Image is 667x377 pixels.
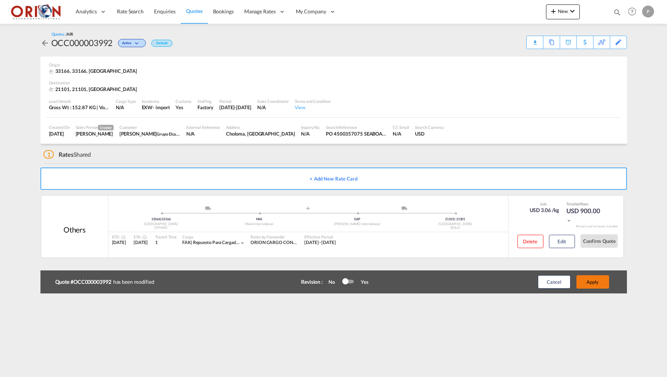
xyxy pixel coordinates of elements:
[49,68,139,74] div: 33166, 33166, United States
[182,234,245,240] div: Cargo
[538,275,570,289] button: Cancel
[49,98,110,104] div: Load Details
[51,37,113,49] div: OCC000003992
[613,8,621,19] div: icon-magnify
[43,150,91,159] div: Shared
[257,98,289,104] div: Sales Coordinator
[406,225,504,230] div: BOLD
[406,222,504,227] div: [GEOGRAPHIC_DATA]
[49,124,70,130] div: Created On
[112,240,126,245] span: [DATE]
[120,130,180,137] div: Kevin Barrios
[415,130,444,137] div: USD
[119,235,124,240] md-icon: Estimated Time Of Departure
[182,240,240,246] div: repuesto para cargadora
[186,8,202,14] span: Quotes
[575,202,581,206] span: Sell
[134,240,148,245] span: [DATE]
[49,80,618,85] div: Destination
[295,98,331,104] div: Terms and Condition
[49,104,110,111] div: Gross Wt : 152.87 KG | Volumetric Wt : 261.67 KG
[151,217,161,221] span: 33166
[530,207,559,214] div: USD 3.06 /kg
[191,240,192,245] span: |
[197,104,213,111] div: Factory Stuffing
[155,240,177,246] div: 1
[456,217,465,221] span: 21101
[134,234,148,240] div: ETA
[40,39,49,48] md-icon: icon-arrow-left
[112,225,210,230] div: OTHERS
[454,217,455,221] span: |
[155,234,177,240] div: Transit Time
[566,201,604,207] div: Total Rate
[251,240,297,246] div: ORION CARGO CONSOLIDATORS S. R. L. DE C. V.
[40,168,627,190] button: + Add New Rate Card
[55,278,113,286] b: Quote #OCC000003992
[517,235,543,248] button: Delete
[210,217,308,222] div: MIA
[642,6,654,17] div: P
[49,86,139,92] div: 21101, 21101, Honduras
[549,235,575,248] button: Edit
[160,217,161,221] span: |
[197,98,213,104] div: Stuffing
[325,279,342,285] div: No
[626,5,638,18] span: Help
[304,240,336,246] div: 19 Aug 2025 - 31 Aug 2025
[566,207,604,224] div: USD 900.00
[176,98,191,104] div: Customs
[142,104,153,111] div: EXW
[76,124,114,130] div: Sales Person
[55,276,278,287] div: has been modified
[304,207,313,210] md-icon: assets/icons/custom/roll-o-plane.svg
[528,201,559,207] div: slab
[226,124,295,130] div: Address
[112,222,210,227] div: [GEOGRAPHIC_DATA]
[393,130,409,137] div: N/A
[52,31,73,37] div: Quotes /AIR
[301,278,323,286] div: Revision :
[11,3,61,20] img: 2c36fa60c4e911ed9fceb5e2556746cc.JPG
[295,104,331,111] div: View
[240,240,245,246] md-icon: icon-chevron-down
[133,42,142,46] md-icon: icon-chevron-down
[549,8,577,14] span: New
[566,218,572,223] md-icon: icon-chevron-down
[226,130,295,137] div: Choloma, Honduras
[182,240,193,245] span: FAK
[112,234,126,240] div: ETD
[157,131,182,137] span: Grupo Elcatex
[161,217,171,221] span: 33166
[576,275,609,289] button: Apply
[161,207,259,214] div: Pickup ModeService Type -
[66,32,73,36] span: AIR
[415,124,444,130] div: Search Currency
[210,222,308,227] div: Miami International
[251,240,349,245] span: ORION CARGO CONSOLIDATORS S. R. L. DE C. V.
[308,217,406,222] div: SAP
[301,130,320,137] div: N/A
[112,37,148,49] div: Change Status Here
[118,39,146,47] div: Change Status Here
[613,8,621,16] md-icon: icon-magnify
[244,8,276,15] span: Manage Rates
[43,150,54,159] span: 1
[49,130,70,137] div: 19 Aug 2025
[140,235,145,240] md-icon: Estimated Time Of Arrival
[393,124,409,130] div: CC Email
[76,8,97,15] span: Analytics
[6,338,32,366] iframe: Chat
[176,104,191,111] div: Yes
[122,41,133,48] span: Active
[154,8,176,14] span: Enquiries
[142,98,170,104] div: Incoterms
[301,124,320,130] div: Inquiry No.
[570,224,623,228] div: Remark and Inclusion included
[186,130,220,137] div: N/A
[326,124,387,130] div: Search Reference
[49,62,618,68] div: Origin
[530,36,539,43] div: Quote PDF is not available at this time
[153,104,170,111] div: - import
[116,98,136,104] div: Cargo Type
